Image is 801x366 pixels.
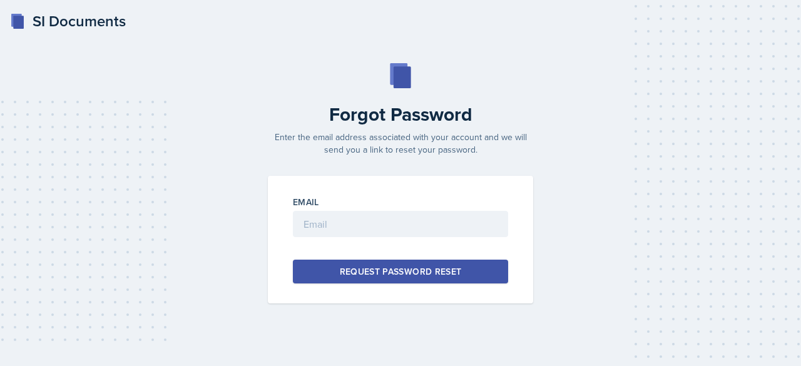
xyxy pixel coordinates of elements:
[293,211,508,237] input: Email
[293,196,319,208] label: Email
[340,265,462,278] div: Request Password Reset
[260,131,541,156] p: Enter the email address associated with your account and we will send you a link to reset your pa...
[260,103,541,126] h2: Forgot Password
[10,10,126,33] a: SI Documents
[293,260,508,283] button: Request Password Reset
